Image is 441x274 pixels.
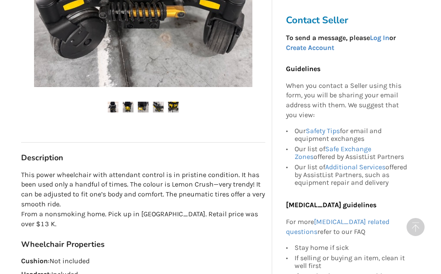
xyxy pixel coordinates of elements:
p: This power wheelchair with attendant control is in pristine condition. It has been used only a ha... [21,170,265,229]
strong: To send a message, please or [286,34,396,52]
strong: Cushion [21,257,48,265]
a: Log In [370,34,389,42]
img: power wheelchair-q6edge with attendant control- like new-wheelchair-mobility-richmond-assistlist-... [108,102,118,112]
div: Our list of offered by AssistList Partners, such as equipment repair and delivery [295,162,409,187]
p: When you contact a Seller using this form, you will be sharing your email address with them. We s... [286,81,409,120]
h3: Wheelchair Properties [21,240,265,249]
b: Guidelines [286,65,320,73]
img: power wheelchair-q6edge with attendant control- like new-wheelchair-mobility-richmond-assistlist-... [153,102,164,112]
a: Safe Exchange Zones [295,145,371,161]
a: Create Account [286,44,334,52]
h3: Contact Seller [286,14,413,26]
div: Our for email and equipment exchanges [295,127,409,144]
a: [MEDICAL_DATA] related questions [286,218,389,236]
a: Safety Tips [306,127,340,135]
img: power wheelchair-q6edge with attendant control- like new-wheelchair-mobility-richmond-assistlist-... [123,102,134,112]
div: If selling or buying an item, clean it well first [295,253,409,271]
b: [MEDICAL_DATA] guidelines [286,201,376,209]
p: : Not included [21,256,265,266]
div: Stay home if sick [295,244,409,253]
div: Our list of offered by AssistList Partners [295,144,409,162]
h3: Description [21,153,265,163]
img: power wheelchair-q6edge with attendant control- like new-wheelchair-mobility-richmond-assistlist-... [138,102,149,112]
img: power wheelchair-q6edge with attendant control- like new-wheelchair-mobility-richmond-assistlist-... [168,102,179,112]
a: Additional Services [325,163,385,171]
p: For more refer to our FAQ [286,217,409,237]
